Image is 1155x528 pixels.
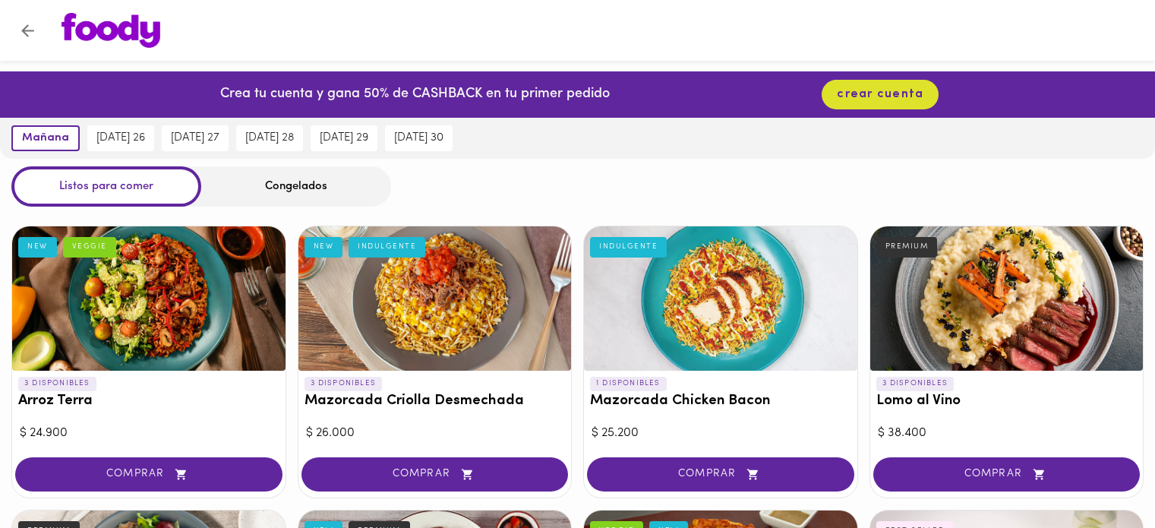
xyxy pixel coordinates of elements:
[62,13,160,48] img: logo.png
[87,125,154,151] button: [DATE] 26
[171,131,219,145] span: [DATE] 27
[96,131,145,145] span: [DATE] 26
[11,166,201,207] div: Listos para comer
[201,166,391,207] div: Congelados
[878,425,1136,442] div: $ 38.400
[15,457,282,492] button: COMPRAR
[606,468,835,481] span: COMPRAR
[320,468,550,481] span: COMPRAR
[298,226,572,371] div: Mazorcada Criolla Desmechada
[245,131,294,145] span: [DATE] 28
[236,125,303,151] button: [DATE] 28
[162,125,229,151] button: [DATE] 27
[870,226,1144,371] div: Lomo al Vino
[18,377,96,390] p: 3 DISPONIBLES
[592,425,850,442] div: $ 25.200
[590,237,667,257] div: INDULGENTE
[34,468,264,481] span: COMPRAR
[892,468,1122,481] span: COMPRAR
[306,425,564,442] div: $ 26.000
[305,394,566,409] h3: Mazorcada Criolla Desmechada
[822,80,939,109] button: crear cuenta
[63,237,116,257] div: VEGGIE
[311,125,377,151] button: [DATE] 29
[837,87,923,102] span: crear cuenta
[11,125,80,151] button: mañana
[385,125,453,151] button: [DATE] 30
[394,131,443,145] span: [DATE] 30
[320,131,368,145] span: [DATE] 29
[876,394,1138,409] h3: Lomo al Vino
[18,237,57,257] div: NEW
[876,377,955,390] p: 3 DISPONIBLES
[873,457,1141,492] button: COMPRAR
[20,425,278,442] div: $ 24.900
[305,237,343,257] div: NEW
[220,85,610,105] p: Crea tu cuenta y gana 50% de CASHBACK en tu primer pedido
[590,377,667,390] p: 1 DISPONIBLES
[22,131,69,145] span: mañana
[18,394,279,409] h3: Arroz Terra
[12,226,286,371] div: Arroz Terra
[587,457,854,492] button: COMPRAR
[9,12,46,49] button: Volver
[876,237,938,257] div: PREMIUM
[305,377,383,390] p: 3 DISPONIBLES
[584,226,857,371] div: Mazorcada Chicken Bacon
[349,237,425,257] div: INDULGENTE
[590,394,851,409] h3: Mazorcada Chicken Bacon
[301,457,569,492] button: COMPRAR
